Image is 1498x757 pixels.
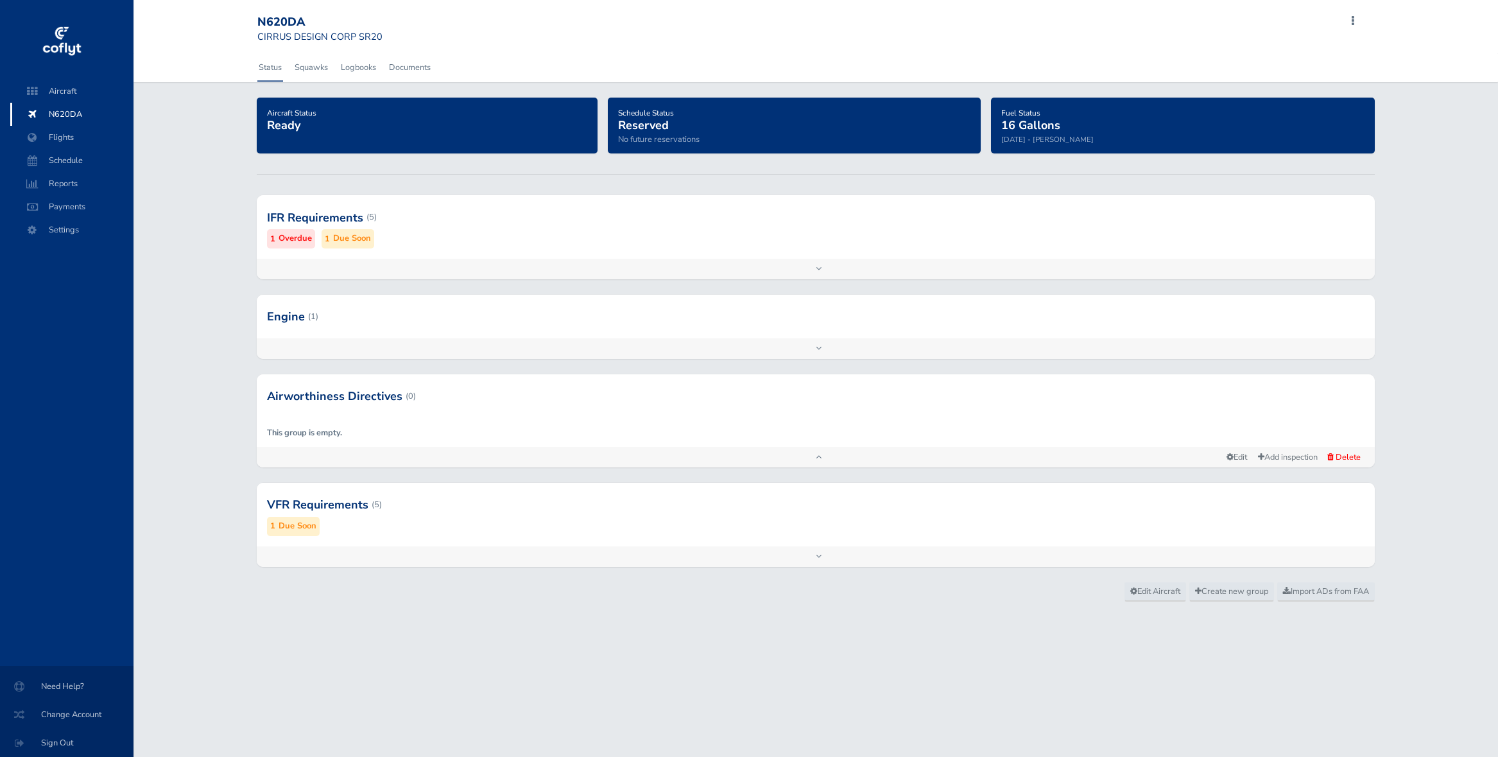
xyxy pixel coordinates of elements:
[1221,449,1252,466] a: Edit
[23,218,121,241] span: Settings
[279,232,312,245] small: Overdue
[618,117,669,133] span: Reserved
[618,134,700,145] span: No future reservations
[333,232,371,245] small: Due Soon
[23,172,121,195] span: Reports
[618,108,674,118] span: Schedule Status
[1323,450,1365,464] button: Delete
[23,126,121,149] span: Flights
[15,703,118,726] span: Change Account
[267,108,316,118] span: Aircraft Status
[1336,451,1361,463] span: Delete
[1001,117,1060,133] span: 16 Gallons
[15,675,118,698] span: Need Help?
[1130,586,1180,597] span: Edit Aircraft
[15,731,118,754] span: Sign Out
[388,53,432,82] a: Documents
[1001,134,1094,144] small: [DATE] - [PERSON_NAME]
[257,15,383,30] div: N620DA
[1277,582,1375,602] a: Import ADs from FAA
[340,53,377,82] a: Logbooks
[293,53,329,82] a: Squawks
[1001,108,1040,118] span: Fuel Status
[1227,451,1247,463] span: Edit
[1252,448,1323,467] a: Add inspection
[1195,586,1268,597] span: Create new group
[257,53,283,82] a: Status
[23,149,121,172] span: Schedule
[267,117,300,133] span: Ready
[618,104,674,134] a: Schedule StatusReserved
[23,103,121,126] span: N620DA
[267,427,342,439] strong: This group is empty.
[279,519,316,533] small: Due Soon
[40,22,83,61] img: coflyt logo
[257,30,383,43] small: CIRRUS DESIGN CORP SR20
[23,195,121,218] span: Payments
[1283,586,1369,597] span: Import ADs from FAA
[23,80,121,103] span: Aircraft
[1189,582,1274,602] a: Create new group
[1124,582,1186,602] a: Edit Aircraft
